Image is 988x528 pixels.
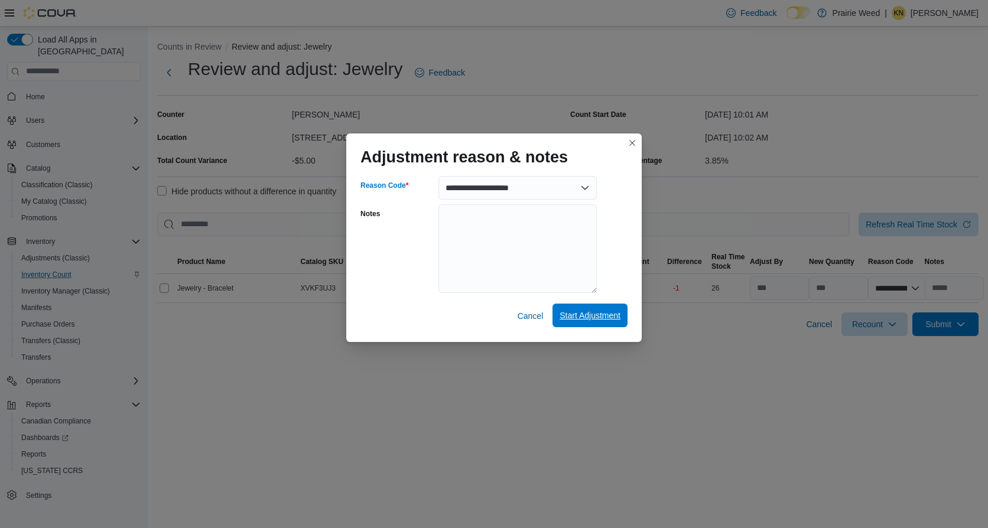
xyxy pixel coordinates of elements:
[513,304,548,328] button: Cancel
[518,310,544,322] span: Cancel
[552,304,628,327] button: Start Adjustment
[360,181,408,190] label: Reason Code
[560,309,620,321] span: Start Adjustment
[360,209,380,219] label: Notes
[360,148,568,167] h1: Adjustment reason & notes
[625,136,639,150] button: Closes this modal window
